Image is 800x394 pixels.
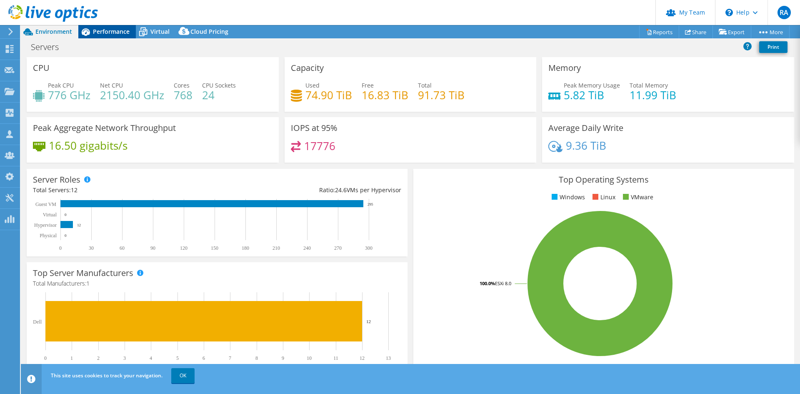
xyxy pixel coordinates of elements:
[33,319,42,325] text: Dell
[150,28,170,35] span: Virtual
[202,90,236,100] h4: 24
[304,141,335,151] h4: 17776
[386,355,391,361] text: 13
[100,81,123,89] span: Net CPU
[180,245,187,251] text: 120
[305,81,320,89] span: Used
[34,222,57,228] text: Hypervisor
[360,355,365,361] text: 12
[548,123,623,133] h3: Average Daily Write
[27,43,72,52] h1: Servers
[272,245,280,251] text: 210
[202,81,236,89] span: CPU Sockets
[150,245,155,251] text: 90
[174,81,190,89] span: Cores
[777,6,791,19] span: RA
[120,245,125,251] text: 60
[33,175,80,184] h3: Server Roles
[334,245,342,251] text: 270
[86,279,90,287] span: 1
[367,202,373,206] text: 295
[97,355,100,361] text: 2
[366,319,371,324] text: 12
[564,81,620,89] span: Peak Memory Usage
[40,233,57,238] text: Physical
[100,90,164,100] h4: 2150.40 GHz
[255,355,258,361] text: 8
[418,90,465,100] h4: 91.73 TiB
[48,81,74,89] span: Peak CPU
[303,245,311,251] text: 240
[712,25,751,38] a: Export
[174,90,192,100] h4: 768
[630,81,668,89] span: Total Memory
[43,212,57,218] text: Virtual
[291,123,337,133] h3: IOPS at 95%
[150,355,152,361] text: 4
[123,355,126,361] text: 3
[307,355,312,361] text: 10
[171,368,195,383] a: OK
[33,123,176,133] h3: Peak Aggregate Network Throughput
[33,63,50,73] h3: CPU
[362,90,408,100] h4: 16.83 TiB
[77,223,81,227] text: 12
[202,355,205,361] text: 6
[548,63,581,73] h3: Memory
[759,41,787,53] a: Print
[71,186,77,194] span: 12
[33,269,133,278] h3: Top Server Manufacturers
[51,372,162,379] span: This site uses cookies to track your navigation.
[93,28,130,35] span: Performance
[33,186,217,195] div: Total Servers:
[176,355,179,361] text: 5
[35,28,72,35] span: Environment
[365,245,372,251] text: 300
[495,280,511,286] tspan: ESXi 8.0
[65,233,67,238] text: 0
[362,81,374,89] span: Free
[590,193,615,202] li: Linux
[229,355,231,361] text: 7
[65,213,67,217] text: 0
[564,90,620,100] h4: 5.82 TiB
[420,175,788,184] h3: Top Operating Systems
[282,355,284,361] text: 9
[49,141,127,150] h4: 16.50 gigabits/s
[480,280,495,286] tspan: 100.0%
[725,9,733,16] svg: \n
[33,279,401,288] h4: Total Manufacturers:
[639,25,679,38] a: Reports
[566,141,606,150] h4: 9.36 TiB
[48,90,90,100] h4: 776 GHz
[335,186,347,194] span: 24.6
[59,245,62,251] text: 0
[89,245,94,251] text: 30
[217,186,401,195] div: Ratio: VMs per Hypervisor
[418,81,432,89] span: Total
[291,63,324,73] h3: Capacity
[242,245,249,251] text: 180
[550,193,585,202] li: Windows
[44,355,47,361] text: 0
[70,355,73,361] text: 1
[190,28,228,35] span: Cloud Pricing
[305,90,352,100] h4: 74.90 TiB
[630,90,676,100] h4: 11.99 TiB
[333,355,338,361] text: 11
[211,245,218,251] text: 150
[679,25,713,38] a: Share
[35,201,56,207] text: Guest VM
[621,193,653,202] li: VMware
[751,25,790,38] a: More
